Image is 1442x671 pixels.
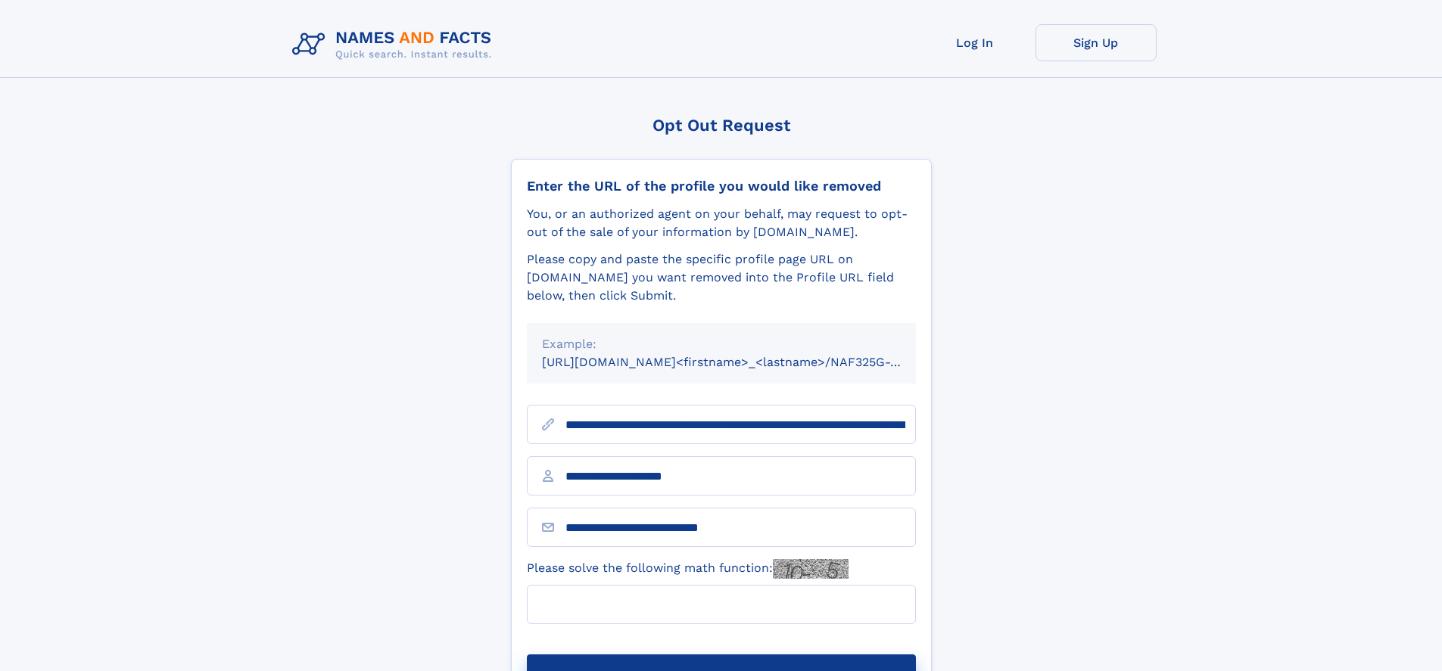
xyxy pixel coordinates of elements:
div: Please copy and paste the specific profile page URL on [DOMAIN_NAME] you want removed into the Pr... [527,250,916,305]
a: Log In [914,24,1036,61]
small: [URL][DOMAIN_NAME]<firstname>_<lastname>/NAF325G-xxxxxxxx [542,355,945,369]
div: You, or an authorized agent on your behalf, may request to opt-out of the sale of your informatio... [527,205,916,241]
label: Please solve the following math function: [527,559,849,579]
div: Enter the URL of the profile you would like removed [527,178,916,194]
a: Sign Up [1036,24,1157,61]
img: Logo Names and Facts [286,24,504,65]
div: Opt Out Request [511,116,932,135]
div: Example: [542,335,901,353]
